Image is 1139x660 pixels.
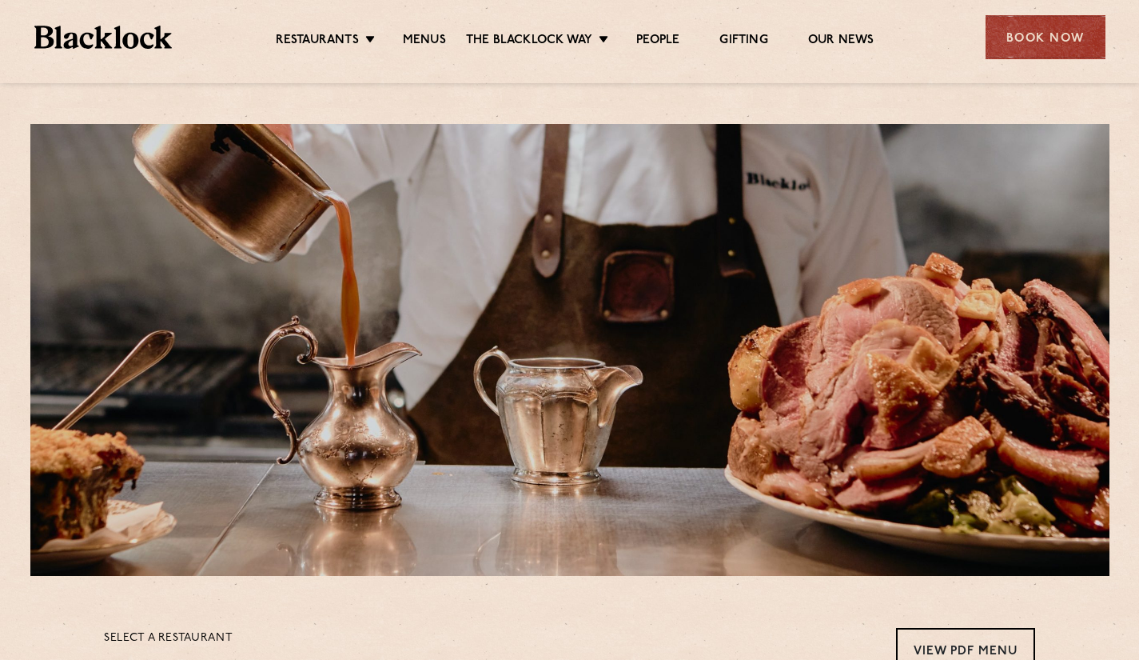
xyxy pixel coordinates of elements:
[34,26,173,49] img: BL_Textured_Logo-footer-cropped.svg
[636,33,679,50] a: People
[986,15,1105,59] div: Book Now
[104,628,233,649] p: Select a restaurant
[403,33,446,50] a: Menus
[719,33,767,50] a: Gifting
[276,33,359,50] a: Restaurants
[466,33,592,50] a: The Blacklock Way
[808,33,874,50] a: Our News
